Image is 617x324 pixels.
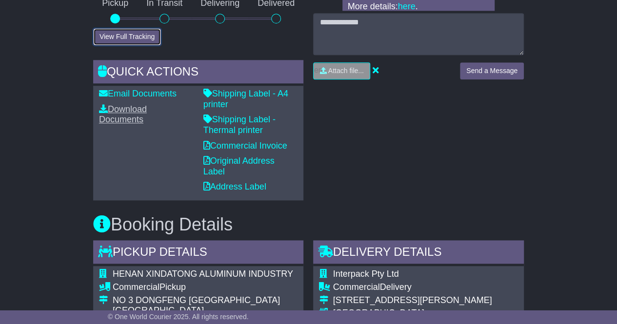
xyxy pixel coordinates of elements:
a: Shipping Label - Thermal printer [203,114,276,135]
a: here [398,1,416,11]
a: Address Label [203,182,266,191]
button: View Full Tracking [93,28,161,45]
span: HENAN XINDATONG ALUMINUM INDUSTRY [113,269,293,279]
p: More details: . [347,1,490,12]
h3: Booking Details [93,215,524,234]
div: Delivery [333,282,518,293]
a: Download Documents [99,104,147,125]
a: Shipping Label - A4 printer [203,89,288,109]
div: Pickup Details [93,240,304,267]
div: [STREET_ADDRESS][PERSON_NAME] [333,295,518,306]
a: Email Documents [99,89,177,98]
a: Commercial Invoice [203,141,287,151]
div: Quick Actions [93,60,304,86]
span: Commercial [113,282,159,292]
span: Commercial [333,282,379,292]
span: Interpack Pty Ltd [333,269,398,279]
div: Delivery Details [313,240,524,267]
div: Pickup [113,282,298,293]
span: © One World Courier 2025. All rights reserved. [108,313,249,321]
div: [GEOGRAPHIC_DATA] [113,305,298,316]
div: NO 3 DONGFENG [GEOGRAPHIC_DATA] [113,295,298,306]
button: Send a Message [460,62,524,79]
a: Original Address Label [203,156,275,176]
